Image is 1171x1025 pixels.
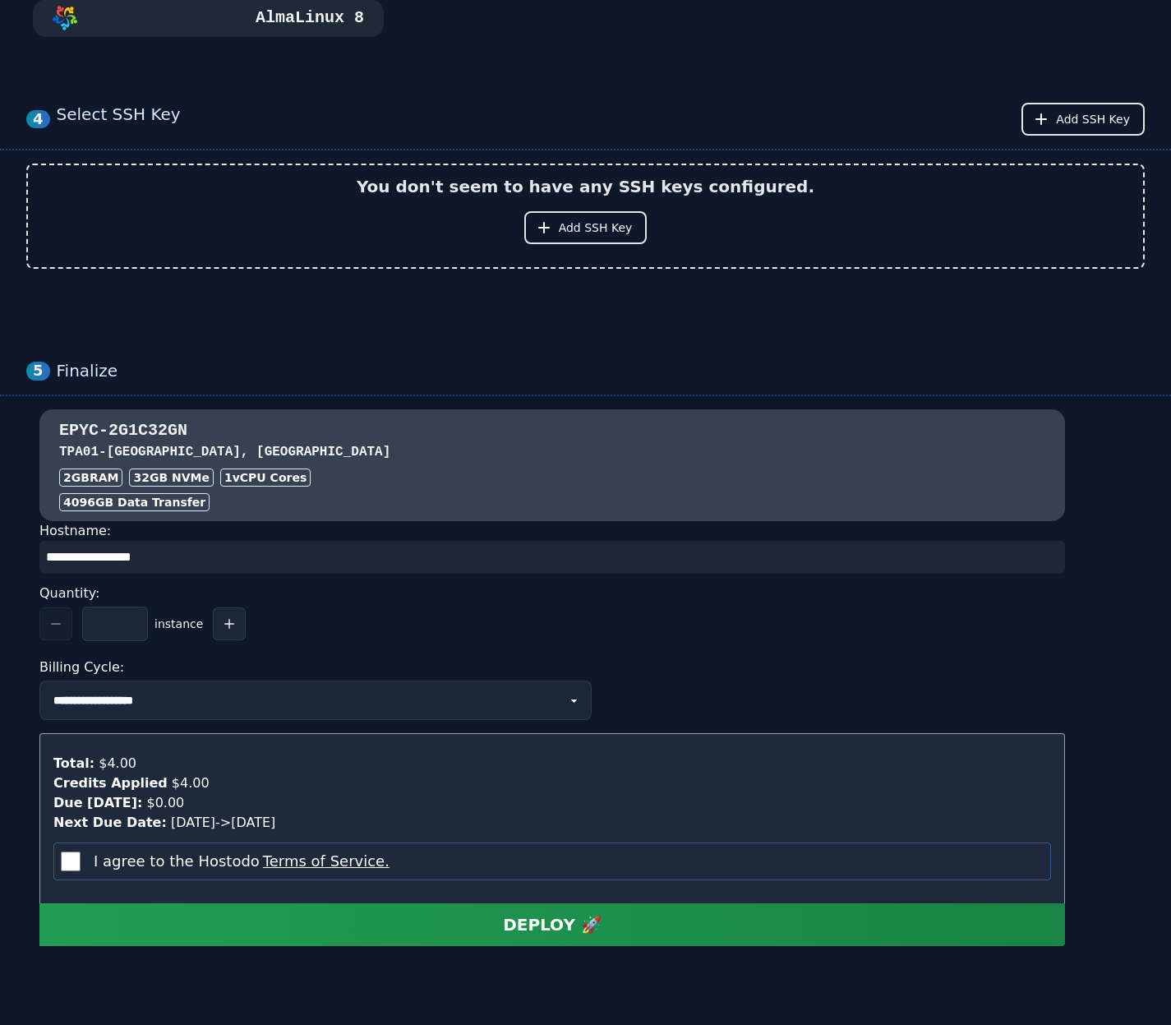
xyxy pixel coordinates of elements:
[357,175,814,198] h2: You don't seem to have any SSH keys configured.
[26,362,50,381] div: 5
[26,110,50,129] div: 4
[39,580,1065,607] div: Quantity:
[95,754,136,773] div: $4.00
[220,469,311,487] div: 1 vCPU Cores
[94,850,390,873] label: I agree to the Hostodo
[53,6,77,30] img: AlmaLinux 8
[252,7,364,30] h3: AlmaLinux 8
[39,521,1065,574] div: Hostname:
[53,813,167,833] div: Next Due Date:
[53,773,168,793] div: Credits Applied
[524,211,648,244] button: Add SSH Key
[260,850,390,873] button: I agree to the Hostodo
[168,773,210,793] div: $4.00
[1021,103,1145,136] button: Add SSH Key
[142,793,184,813] div: $0.00
[53,754,95,773] div: Total:
[59,419,1045,442] h3: EPYC-2G1C32GN
[503,913,602,936] div: DEPLOY 🚀
[260,852,390,870] a: Terms of Service.
[59,493,210,511] div: 4096 GB Data Transfer
[53,813,1051,833] div: [DATE] -> [DATE]
[129,469,214,487] div: 32 GB NVMe
[154,616,203,632] span: instance
[559,219,633,236] span: Add SSH Key
[57,361,1145,381] div: Finalize
[59,442,1045,462] h3: TPA01 - [GEOGRAPHIC_DATA], [GEOGRAPHIC_DATA]
[59,469,122,487] div: 2GB RAM
[39,903,1065,946] button: DEPLOY 🚀
[39,654,1065,681] div: Billing Cycle:
[57,103,181,136] div: Select SSH Key
[53,793,142,813] div: Due [DATE]:
[1056,111,1130,127] span: Add SSH Key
